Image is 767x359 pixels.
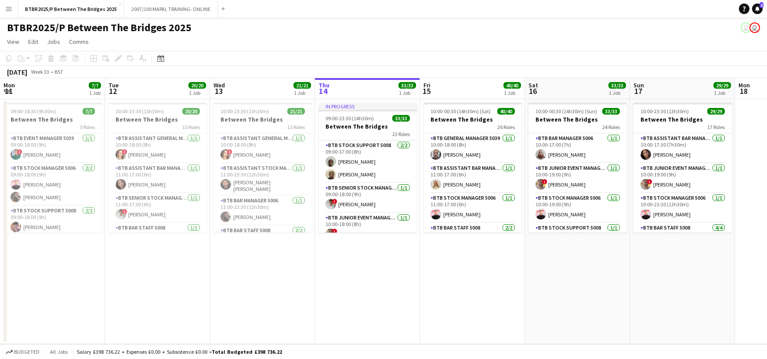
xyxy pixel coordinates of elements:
[109,223,207,253] app-card-role: BTB Bar Staff 50081/111:30-17:30 (6h)
[89,82,101,89] span: 7/7
[287,124,305,130] span: 13 Roles
[124,0,218,18] button: 2007/100 MAPAL TRAINING- ONLINE
[4,133,102,163] app-card-role: BTB Event Manager 50391/109:00-18:00 (9h)![PERSON_NAME]
[109,133,207,163] app-card-role: BTB Assistant General Manager 50061/110:00-18:00 (8h)![PERSON_NAME]
[633,133,732,163] app-card-role: BTB Assistant Bar Manager 50061/110:00-17:30 (7h30m)[PERSON_NAME]
[221,108,269,115] span: 10:00-23:30 (13h30m)
[182,108,200,115] span: 20/20
[738,81,750,89] span: Mon
[48,348,69,355] span: All jobs
[109,81,119,89] span: Tue
[318,103,417,110] div: In progress
[109,103,207,233] app-job-card: 10:00-23:30 (13h30m)20/20Between The Bridges15 RolesBTB Assistant General Manager 50061/110:00-18...
[213,133,312,163] app-card-role: BTB Assistant General Manager 50061/110:00-18:00 (8h)![PERSON_NAME]
[633,115,732,123] h3: Between The Bridges
[741,22,751,33] app-user-avatar: Amy Cane
[25,36,42,47] a: Edit
[318,213,417,243] app-card-role: BTB Junior Event Manager 50391/110:00-18:00 (8h)![PERSON_NAME]
[80,124,95,130] span: 5 Roles
[431,108,491,115] span: 10:00-00:30 (14h30m) (Sat)
[528,163,627,193] app-card-role: BTB Junior Event Manager 50391/110:00-19:00 (9h)![PERSON_NAME]
[212,348,282,355] span: Total Budgeted £398 736.22
[4,81,15,89] span: Mon
[633,81,644,89] span: Sun
[707,108,725,115] span: 29/29
[189,90,206,96] div: 1 Job
[528,115,627,123] h3: Between The Bridges
[69,38,89,46] span: Comms
[109,115,207,123] h3: Between The Bridges
[632,86,644,96] span: 17
[83,108,95,115] span: 7/7
[122,209,127,214] span: !
[633,223,732,291] app-card-role: BTB Bar Staff 50084/410:30-17:30 (7h)
[213,81,225,89] span: Wed
[423,103,522,233] app-job-card: 10:00-00:30 (14h30m) (Sat)40/40Between The Bridges26 RolesBTB General Manager 50391/110:00-18:00 ...
[7,21,192,34] h1: BTBR2025/P Between The Bridges 2025
[713,82,731,89] span: 29/29
[760,2,763,8] span: 2
[707,124,725,130] span: 17 Roles
[89,90,101,96] div: 1 Job
[17,149,22,154] span: !
[213,196,312,226] app-card-role: BTB Bar Manager 50061/111:00-23:30 (12h30m)[PERSON_NAME]
[528,223,627,253] app-card-role: BTB Stock support 50081/110:00-23:30 (13h30m)
[293,82,311,89] span: 21/21
[4,36,23,47] a: View
[602,124,620,130] span: 24 Roles
[116,108,164,115] span: 10:00-23:30 (13h30m)
[18,0,124,18] button: BTBR2025/P Between The Bridges 2025
[749,22,760,33] app-user-avatar: Amy Cane
[633,103,732,233] app-job-card: 10:00-23:30 (13h30m)29/29Between The Bridges17 RolesBTB Assistant Bar Manager 50061/110:00-17:30 ...
[318,103,417,233] div: In progress09:00-23:30 (14h30m)33/33Between The Bridges23 RolesBTB Stock support 50082/209:00-17:...
[423,223,522,266] app-card-role: BTB Bar Staff 50082/211:30-17:30 (6h)
[608,82,626,89] span: 33/33
[4,206,102,248] app-card-role: BTB Stock support 50082/209:00-18:00 (9h)[PERSON_NAME]
[318,122,417,130] h3: Between The Bridges
[11,108,56,115] span: 09:00-18:30 (9h30m)
[77,348,282,355] div: Salary £398 736.22 + Expenses £0.00 + Subsistence £0.00 =
[423,81,431,89] span: Fri
[317,86,329,96] span: 14
[213,226,312,268] app-card-role: BTB Bar Staff 50082/2
[318,140,417,183] app-card-role: BTB Stock support 50082/209:00-17:00 (8h)[PERSON_NAME][PERSON_NAME]
[47,38,60,46] span: Jobs
[4,103,102,233] app-job-card: 09:00-18:30 (9h30m)7/7Between The Bridges5 RolesBTB Event Manager 50391/109:00-18:00 (9h)![PERSON...
[423,193,522,223] app-card-role: BTB Stock Manager 50061/111:00-17:00 (6h)[PERSON_NAME]
[4,163,102,206] app-card-role: BTB Stock Manager 50062/209:00-18:00 (9h)[PERSON_NAME][PERSON_NAME]
[528,103,627,233] app-job-card: 10:00-00:30 (14h30m) (Sun)33/33Between The Bridges24 RolesBTB Bar Manager 50061/110:00-17:00 (7h)...
[332,199,337,204] span: !
[122,149,127,154] span: !
[14,349,40,355] span: Budgeted
[332,229,337,234] span: !
[422,86,431,96] span: 15
[318,183,417,213] app-card-role: BTB Senior Stock Manager 50061/109:00-18:00 (9h)![PERSON_NAME]
[213,103,312,233] app-job-card: 10:00-23:30 (13h30m)21/21Between The Bridges13 RolesBTB Assistant General Manager 50061/110:00-18...
[4,347,41,357] button: Budgeted
[399,90,416,96] div: 1 Job
[287,108,305,115] span: 21/21
[326,115,374,122] span: 09:00-23:30 (14h30m)
[542,179,547,184] span: !
[188,82,206,89] span: 20/20
[227,149,232,154] span: !
[213,163,312,196] app-card-role: BTB Assistant Stock Manager 50061/111:00-23:30 (12h30m)[PERSON_NAME] [PERSON_NAME]
[527,86,538,96] span: 16
[528,133,627,163] app-card-role: BTB Bar Manager 50061/110:00-17:00 (7h)[PERSON_NAME]
[752,4,763,14] a: 2
[535,108,597,115] span: 10:00-00:30 (14h30m) (Sun)
[497,108,515,115] span: 40/40
[107,86,119,96] span: 12
[182,124,200,130] span: 15 Roles
[497,124,515,130] span: 26 Roles
[392,115,410,122] span: 33/33
[65,36,92,47] a: Comms
[109,193,207,223] app-card-role: BTB Senior Stock Manager 50061/111:00-17:00 (6h)![PERSON_NAME]
[423,133,522,163] app-card-role: BTB General Manager 50391/110:00-18:00 (8h)[PERSON_NAME]
[633,163,732,193] app-card-role: BTB Junior Event Manager 50391/110:00-19:00 (9h)![PERSON_NAME]
[54,68,63,75] div: BST
[7,38,19,46] span: View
